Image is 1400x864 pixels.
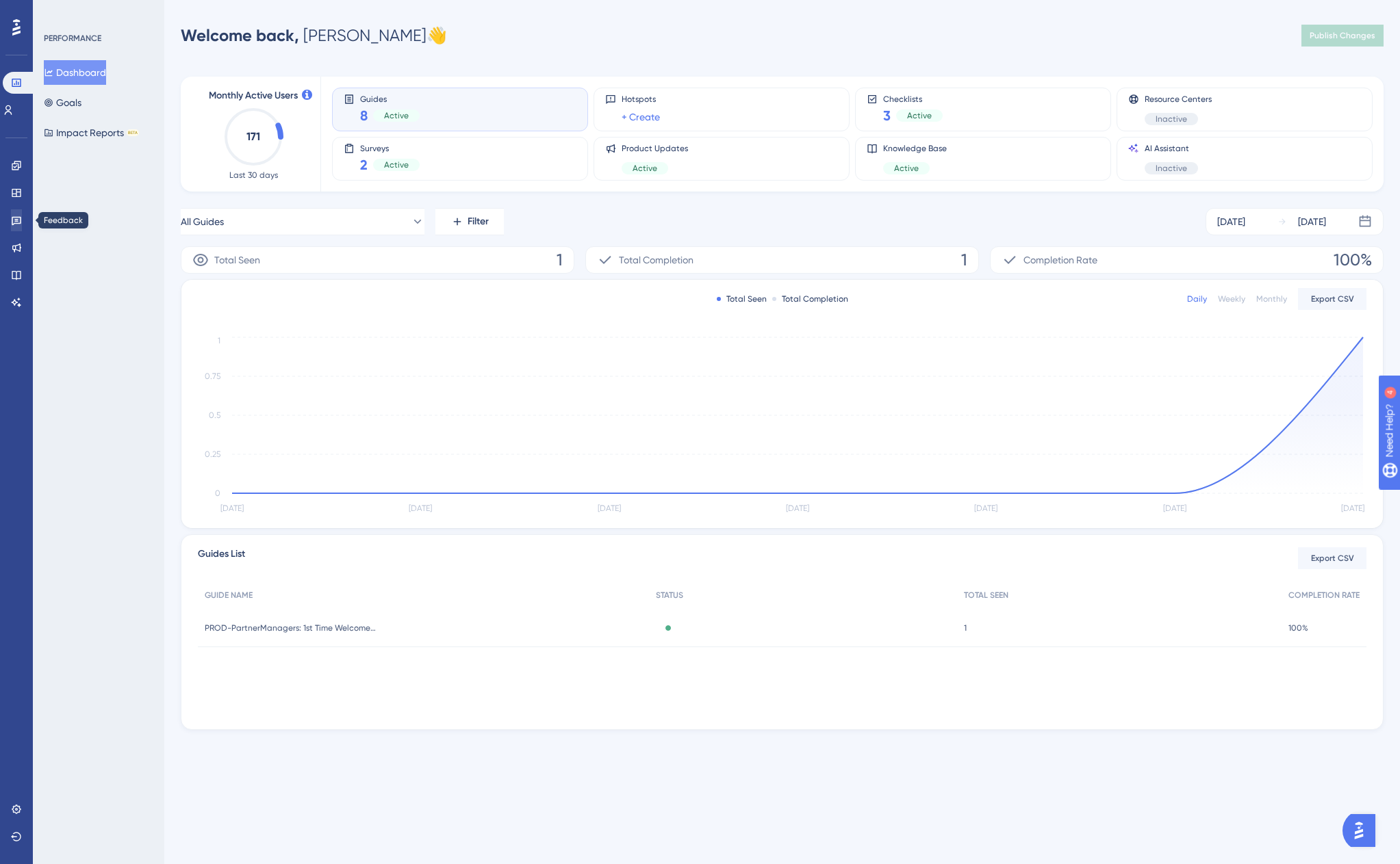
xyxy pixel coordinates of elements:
[1310,30,1375,41] span: Publish Changes
[1341,503,1364,513] tspan: [DATE]
[1334,249,1372,271] span: 100%
[181,25,299,45] span: Welcome back,
[44,120,139,145] button: Impact ReportsBETA
[619,252,693,268] span: Total Completion
[218,336,220,345] tspan: 1
[44,60,106,85] button: Dashboard
[894,163,919,174] span: Active
[633,163,657,174] span: Active
[622,109,660,125] a: + Create
[772,293,848,304] div: Total Completion
[181,25,447,47] div: [PERSON_NAME] 👋
[1156,163,1187,174] span: Inactive
[1145,143,1198,154] span: AI Assistant
[1187,293,1207,304] div: Daily
[1298,213,1326,230] div: [DATE]
[409,503,432,513] tspan: [DATE]
[961,249,967,271] span: 1
[598,503,621,513] tspan: [DATE]
[1342,810,1384,851] iframe: UserGuiding AI Assistant Launcher
[883,143,947,154] span: Knowledge Base
[717,293,767,304] div: Total Seen
[1298,547,1366,569] button: Export CSV
[1145,94,1212,105] span: Resource Centers
[1301,25,1384,47] button: Publish Changes
[907,110,932,121] span: Active
[786,503,809,513] tspan: [DATE]
[32,3,86,20] span: Need Help?
[435,208,504,235] button: Filter
[127,129,139,136] div: BETA
[1288,590,1360,601] span: COMPLETION RATE
[1163,503,1186,513] tspan: [DATE]
[384,159,409,170] span: Active
[229,170,278,181] span: Last 30 days
[622,94,660,105] span: Hotspots
[246,130,260,143] text: 171
[384,110,409,121] span: Active
[656,590,683,601] span: STATUS
[1156,114,1187,125] span: Inactive
[1217,213,1245,230] div: [DATE]
[360,106,368,125] span: 8
[44,33,101,44] div: PERFORMANCE
[883,94,943,103] span: Checklists
[1256,293,1287,304] div: Monthly
[1311,293,1354,304] span: Export CSV
[360,94,420,103] span: Guides
[205,623,376,633] span: PROD-PartnerManagers: 1st Time Welcome Modal
[557,249,563,271] span: 1
[883,106,891,125] span: 3
[205,590,253,601] span: GUIDE NAME
[205,449,220,459] tspan: 0.25
[360,155,368,174] span: 2
[214,252,260,268] span: Total Seen
[198,546,245,571] span: Guides List
[1311,553,1354,564] span: Export CSV
[964,623,967,633] span: 1
[215,488,220,498] tspan: 0
[468,213,489,230] span: Filter
[622,143,688,154] span: Product Updates
[205,371,220,381] tspan: 0.75
[360,143,420,153] span: Surveys
[95,7,99,18] div: 4
[44,90,81,115] button: Goals
[1218,293,1245,304] div: Weekly
[220,503,244,513] tspan: [DATE]
[1298,288,1366,310] button: Export CSV
[181,213,224,230] span: All Guides
[964,590,1008,601] span: TOTAL SEEN
[1288,623,1308,633] span: 100%
[974,503,997,513] tspan: [DATE]
[1023,252,1097,268] span: Completion Rate
[181,208,424,235] button: All Guides
[209,410,220,420] tspan: 0.5
[209,88,298,104] span: Monthly Active Users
